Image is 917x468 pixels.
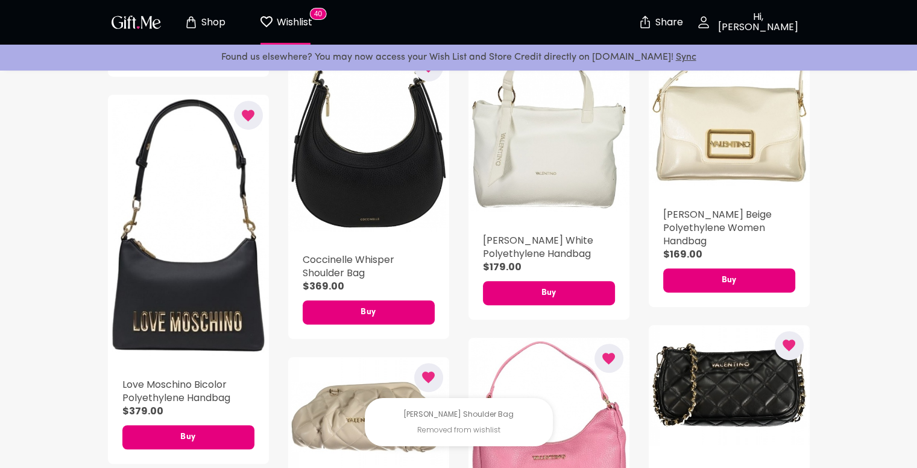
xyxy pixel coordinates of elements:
p: $169.00 [663,248,795,261]
span: Buy [122,431,254,444]
img: secure [638,15,652,30]
p: Removed from wishlist [373,422,544,438]
p: Wishlist [274,14,312,30]
button: Store page [172,3,238,42]
a: Sync [676,52,696,62]
button: Buy [303,300,435,324]
p: $379.00 [122,405,254,418]
p: $179.00 [483,261,615,274]
div: Mario Valentino White Polyethylene Handbag [468,31,629,213]
span: Buy [303,306,435,319]
h5: Coccinelle Whisper Shoulder Bag [303,253,435,280]
button: Buy [122,425,254,449]
h5: [PERSON_NAME] Beige Polyethylene Women Handbag [663,208,795,248]
button: Buy [663,268,795,292]
h5: [PERSON_NAME] White Polyethylene Handbag [483,234,615,261]
div: Coccinelle Whisper Shoulder Bag [288,46,449,233]
p: Share [652,17,683,28]
div: Love Moschino Bicolor Polyethylene Handbag [108,95,269,358]
p: Shop [198,17,225,28]
h5: Love Moschino Bicolor Polyethylene Handbag [122,378,254,405]
p: Hi, [PERSON_NAME] [711,12,802,33]
img: GiftMe Logo [109,13,163,31]
button: Buy [483,281,615,305]
button: Share [640,1,682,43]
p: [PERSON_NAME] Shoulder Bag [373,406,544,422]
p: $369.00 [303,280,435,293]
button: GiftMe Logo [108,15,165,30]
button: Wishlist page [253,3,319,42]
div: Mario Valentino Black Polyethylene Handbag [649,325,810,447]
div: Mario Valentino Beige Polyethylene Women Handbag [649,31,810,187]
span: 40 [310,8,326,20]
button: Hi, [PERSON_NAME] [689,3,810,42]
span: Buy [663,274,795,287]
span: Buy [483,286,615,300]
p: Found us elsewhere? You may now access your Wish List and Store Credit directly on [DOMAIN_NAME]! [10,49,907,65]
